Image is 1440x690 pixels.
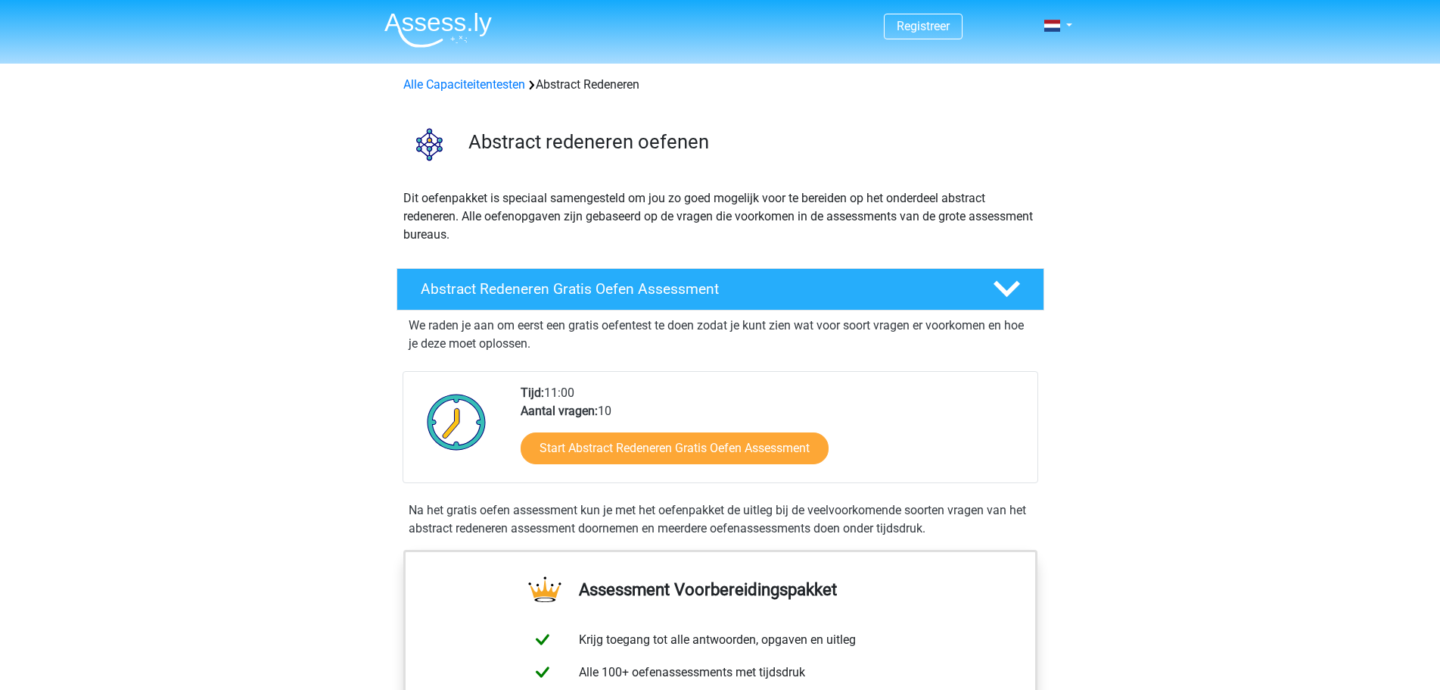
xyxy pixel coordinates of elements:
b: Tijd: [521,386,544,400]
p: We raden je aan om eerst een gratis oefentest te doen zodat je kunt zien wat voor soort vragen er... [409,317,1032,353]
a: Alle Capaciteitentesten [403,77,525,92]
p: Dit oefenpakket is speciaal samengesteld om jou zo goed mogelijk voor te bereiden op het onderdee... [403,189,1037,244]
div: Na het gratis oefen assessment kun je met het oefenpakket de uitleg bij de veelvoorkomende soorte... [403,501,1038,538]
a: Registreer [897,19,950,33]
h3: Abstract redeneren oefenen [468,130,1032,154]
div: Abstract Redeneren [397,76,1043,94]
img: abstract redeneren [397,112,462,176]
a: Abstract Redeneren Gratis Oefen Assessment [390,268,1050,311]
img: Klok [418,384,495,460]
a: Start Abstract Redeneren Gratis Oefen Assessment [521,432,829,464]
div: 11:00 10 [509,384,1037,482]
img: Assessly [384,12,492,48]
b: Aantal vragen: [521,404,598,418]
h4: Abstract Redeneren Gratis Oefen Assessment [421,280,969,298]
